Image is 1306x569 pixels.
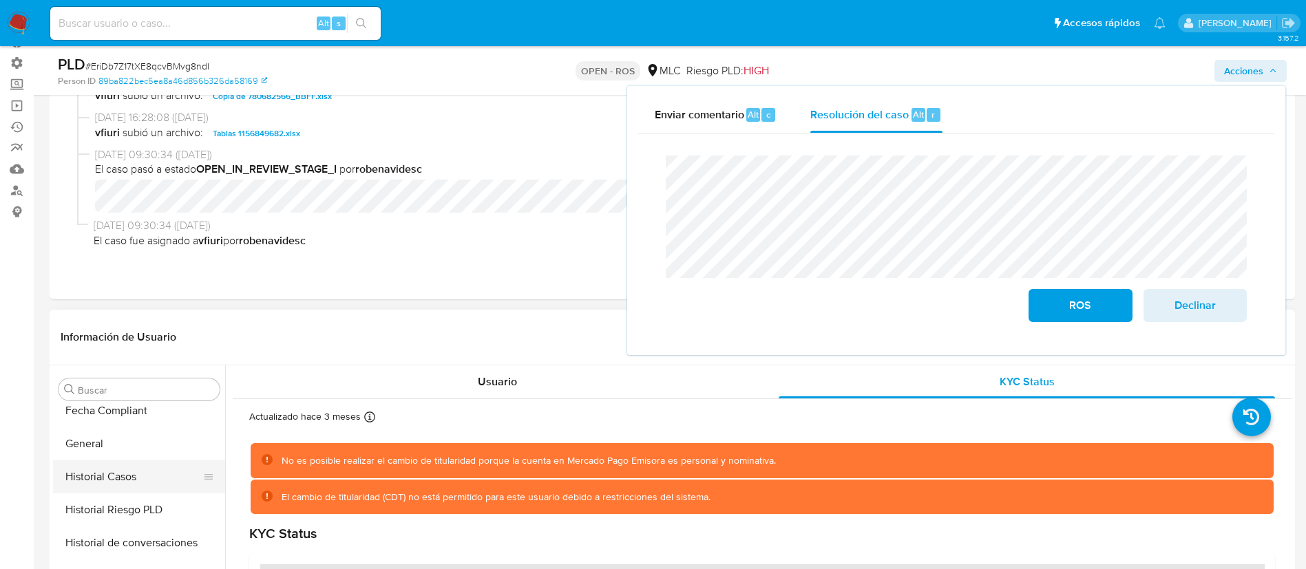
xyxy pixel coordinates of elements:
[206,125,307,142] button: Tablas 1156849682.xlsx
[58,75,96,87] b: Person ID
[61,330,176,344] h1: Información de Usuario
[1046,290,1114,321] span: ROS
[95,147,1262,162] span: [DATE] 09:30:34 ([DATE])
[123,125,203,142] span: subió un archivo:
[53,493,225,526] button: Historial Riesgo PLD
[1214,60,1287,82] button: Acciones
[78,384,214,396] input: Buscar
[318,17,329,30] span: Alt
[355,161,422,177] b: robenavidesc
[931,108,935,121] span: r
[748,108,759,121] span: Alt
[347,14,375,33] button: search-icon
[655,106,744,122] span: Enviar comentario
[249,410,361,423] p: Actualizado hace 3 meses
[646,63,681,78] div: MLC
[1161,290,1229,321] span: Declinar
[53,394,225,427] button: Fecha Compliant
[213,88,332,105] span: Copia de 780682566_BBFF.xlsx
[1278,32,1299,43] span: 3.157.2
[95,125,120,142] b: vfiuri
[58,53,85,75] b: PLD
[686,63,769,78] span: Riesgo PLD:
[50,14,381,32] input: Buscar usuario o caso...
[85,59,209,73] span: # EriDb7Z17tXE8qcvBMvg8ndI
[196,161,337,177] b: OPEN_IN_REVIEW_STAGE_I
[53,460,214,493] button: Historial Casos
[766,108,770,121] span: c
[1000,374,1055,389] span: KYC Status
[1063,16,1140,30] span: Accesos rápidos
[95,162,1262,177] span: El caso pasó a estado por
[1224,60,1263,82] span: Acciones
[744,63,769,78] span: HIGH
[1154,17,1166,29] a: Notificaciones
[94,233,1262,248] span: El caso fue asignado a por
[98,75,267,87] a: 89ba822bec5ea8a46d856b326da58169
[1199,17,1276,30] p: rociodaniela.benavidescatalan@mercadolibre.cl
[337,17,341,30] span: s
[64,384,75,395] button: Buscar
[1029,289,1132,322] button: ROS
[95,110,1262,125] span: [DATE] 16:28:08 ([DATE])
[198,233,223,248] b: vfiuri
[913,108,924,121] span: Alt
[206,88,339,105] button: Copia de 780682566_BBFF.xlsx
[1144,289,1247,322] button: Declinar
[576,61,640,80] p: OPEN - ROS
[213,125,300,142] span: Tablas 1156849682.xlsx
[53,526,225,559] button: Historial de conversaciones
[478,374,517,389] span: Usuario
[95,88,120,105] b: vfiuri
[53,427,225,460] button: General
[123,88,203,105] span: subió un archivo:
[1281,16,1296,30] a: Salir
[94,218,1262,233] span: [DATE] 09:30:34 ([DATE])
[810,106,909,122] span: Resolución del caso
[239,233,306,248] b: robenavidesc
